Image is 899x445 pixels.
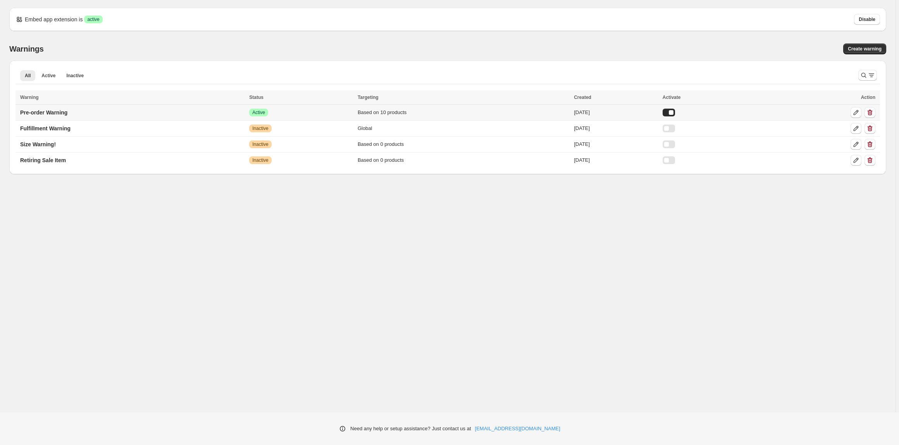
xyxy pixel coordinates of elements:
div: Based on 10 products [358,109,569,116]
a: Fulfillment Warning [15,122,75,135]
h2: Warnings [9,44,44,54]
p: Retiring Sale Item [20,156,66,164]
span: Action [861,95,875,100]
span: Activate [663,95,681,100]
span: Created [574,95,591,100]
span: Active [41,73,55,79]
a: Pre-order Warning [15,106,72,119]
span: active [87,16,99,23]
a: Size Warning! [15,138,60,151]
a: Create warning [843,43,886,54]
span: Inactive [252,141,268,147]
p: Size Warning! [20,140,56,148]
span: Status [249,95,263,100]
p: Fulfillment Warning [20,125,71,132]
button: Search and filter results [858,70,877,81]
p: Embed app extension is [25,16,83,23]
div: [DATE] [574,109,658,116]
span: Inactive [252,157,268,163]
span: Active [252,109,265,116]
span: Inactive [66,73,84,79]
span: Create warning [848,46,882,52]
div: Based on 0 products [358,156,569,164]
a: Retiring Sale Item [15,154,71,166]
div: [DATE] [574,125,658,132]
div: Global [358,125,569,132]
span: Targeting [358,95,379,100]
span: Warning [20,95,39,100]
span: Disable [859,16,875,23]
span: All [25,73,31,79]
span: Inactive [252,125,268,132]
div: Based on 0 products [358,140,569,148]
a: [EMAIL_ADDRESS][DOMAIN_NAME] [475,425,560,433]
p: Pre-order Warning [20,109,67,116]
button: Disable [854,14,880,25]
div: [DATE] [574,140,658,148]
div: [DATE] [574,156,658,164]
